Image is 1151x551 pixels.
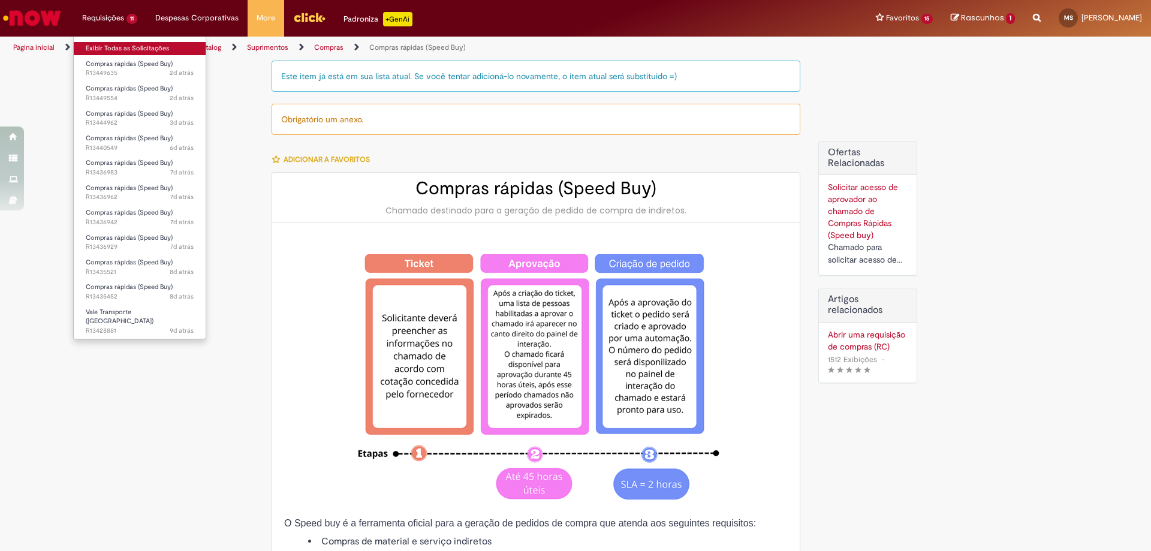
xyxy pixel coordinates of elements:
[170,168,194,177] span: 7d atrás
[284,204,788,216] div: Chamado destinado para a geração de pedido de compra de indiretos.
[828,294,908,315] h3: Artigos relacionados
[828,182,898,240] a: Solicitar acesso de aprovador ao chamado de Compras Rápidas (Speed buy)
[170,326,194,335] time: 19/08/2025 14:25:19
[86,94,194,103] span: R13449554
[126,14,137,24] span: 11
[86,59,173,68] span: Compras rápidas (Speed Buy)
[170,118,194,127] time: 25/08/2025 15:24:52
[257,12,275,24] span: More
[247,43,288,52] a: Suprimentos
[86,118,194,128] span: R13444962
[272,147,376,172] button: Adicionar a Favoritos
[13,43,55,52] a: Página inicial
[74,107,206,130] a: Aberto R13444962 : Compras rápidas (Speed Buy)
[314,43,344,52] a: Compras
[86,218,194,227] span: R13436942
[86,267,194,277] span: R13435521
[86,282,173,291] span: Compras rápidas (Speed Buy)
[9,37,758,59] ul: Trilhas de página
[86,192,194,202] span: R13436962
[74,256,206,278] a: Aberto R13435521 : Compras rápidas (Speed Buy)
[86,233,173,242] span: Compras rápidas (Speed Buy)
[86,143,194,153] span: R13440549
[86,168,194,177] span: R13436983
[828,241,908,266] div: Chamado para solicitar acesso de aprovador ao ticket de Speed buy
[828,329,908,353] a: Abrir uma requisição de compras (RC)
[284,179,788,198] h2: Compras rápidas (Speed Buy)
[272,104,800,135] div: Obrigatório um anexo.
[86,326,194,336] span: R13428881
[818,141,917,276] div: Ofertas Relacionadas
[170,143,194,152] time: 22/08/2025 15:45:12
[74,42,206,55] a: Exibir Todas as Solicitações
[951,13,1015,24] a: Rascunhos
[293,8,326,26] img: click_logo_yellow_360x200.png
[1,6,63,30] img: ServiceNow
[73,36,206,339] ul: Requisições
[86,208,173,217] span: Compras rápidas (Speed Buy)
[170,68,194,77] time: 26/08/2025 16:41:32
[86,183,173,192] span: Compras rápidas (Speed Buy)
[284,155,370,164] span: Adicionar a Favoritos
[961,12,1004,23] span: Rascunhos
[170,68,194,77] span: 2d atrás
[74,156,206,179] a: Aberto R13436983 : Compras rápidas (Speed Buy)
[86,308,153,326] span: Vale Transporte ([GEOGRAPHIC_DATA])
[170,218,194,227] time: 21/08/2025 15:18:34
[170,292,194,301] span: 8d atrás
[170,192,194,201] time: 21/08/2025 15:21:48
[74,231,206,254] a: Aberto R13436929 : Compras rápidas (Speed Buy)
[170,94,194,103] time: 26/08/2025 16:31:37
[170,143,194,152] span: 6d atrás
[1081,13,1142,23] span: [PERSON_NAME]
[170,242,194,251] time: 21/08/2025 15:16:26
[1064,14,1073,22] span: MS
[170,292,194,301] time: 21/08/2025 10:46:18
[344,12,412,26] div: Padroniza
[828,354,877,365] span: 1512 Exibições
[86,134,173,143] span: Compras rápidas (Speed Buy)
[1006,13,1015,24] span: 1
[74,281,206,303] a: Aberto R13435452 : Compras rápidas (Speed Buy)
[82,12,124,24] span: Requisições
[170,94,194,103] span: 2d atrás
[170,218,194,227] span: 7d atrás
[383,12,412,26] p: +GenAi
[921,14,933,24] span: 15
[86,84,173,93] span: Compras rápidas (Speed Buy)
[369,43,466,52] a: Compras rápidas (Speed Buy)
[284,518,756,528] span: O Speed buy é a ferramenta oficial para a geração de pedidos de compra que atenda aos seguintes r...
[86,68,194,78] span: R13449635
[170,326,194,335] span: 9d atrás
[86,158,173,167] span: Compras rápidas (Speed Buy)
[170,118,194,127] span: 3d atrás
[74,82,206,104] a: Aberto R13449554 : Compras rápidas (Speed Buy)
[170,242,194,251] span: 7d atrás
[86,109,173,118] span: Compras rápidas (Speed Buy)
[155,12,239,24] span: Despesas Corporativas
[170,267,194,276] time: 21/08/2025 10:55:24
[74,132,206,154] a: Aberto R13440549 : Compras rápidas (Speed Buy)
[86,258,173,267] span: Compras rápidas (Speed Buy)
[74,306,206,332] a: Aberto R13428881 : Vale Transporte (VT)
[74,206,206,228] a: Aberto R13436942 : Compras rápidas (Speed Buy)
[86,242,194,252] span: R13436929
[74,182,206,204] a: Aberto R13436962 : Compras rápidas (Speed Buy)
[879,351,887,368] span: •
[86,292,194,302] span: R13435452
[170,192,194,201] span: 7d atrás
[170,267,194,276] span: 8d atrás
[886,12,919,24] span: Favoritos
[828,147,908,168] h2: Ofertas Relacionadas
[170,168,194,177] time: 21/08/2025 15:24:40
[272,61,800,92] div: Este item já está em sua lista atual. Se você tentar adicioná-lo novamente, o item atual será sub...
[74,58,206,80] a: Aberto R13449635 : Compras rápidas (Speed Buy)
[308,535,788,549] li: Compras de material e serviço indiretos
